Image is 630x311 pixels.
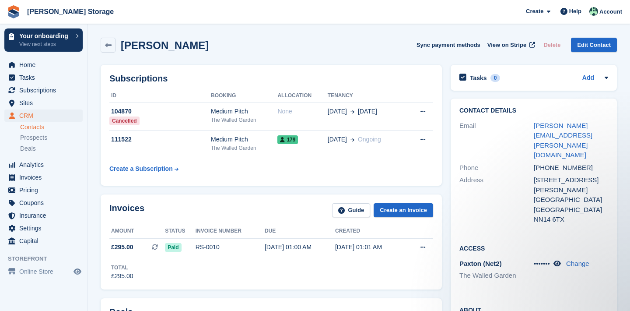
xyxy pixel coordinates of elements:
[19,110,72,122] span: CRM
[4,171,83,184] a: menu
[20,123,83,131] a: Contacts
[196,243,265,252] div: RS-0010
[4,97,83,109] a: menu
[599,7,622,16] span: Account
[487,41,526,49] span: View on Stripe
[459,244,608,252] h2: Access
[328,107,347,116] span: [DATE]
[358,107,377,116] span: [DATE]
[19,265,72,278] span: Online Store
[19,209,72,222] span: Insurance
[4,28,83,52] a: Your onboarding View next steps
[459,163,534,173] div: Phone
[335,224,406,238] th: Created
[165,243,181,252] span: Paid
[534,215,608,225] div: NN14 6TX
[459,107,608,114] h2: Contact Details
[109,107,211,116] div: 104870
[534,175,608,185] div: [STREET_ADDRESS]
[19,40,71,48] p: View next steps
[4,71,83,84] a: menu
[265,224,335,238] th: Due
[109,224,165,238] th: Amount
[20,133,83,142] a: Prospects
[4,197,83,209] a: menu
[534,122,592,159] a: [PERSON_NAME][EMAIL_ADDRESS][PERSON_NAME][DOMAIN_NAME]
[358,136,381,143] span: Ongoing
[211,144,277,152] div: The Walled Garden
[459,271,534,281] li: The Walled Garden
[109,164,173,173] div: Create a Subscription
[526,7,543,16] span: Create
[19,235,72,247] span: Capital
[211,107,277,116] div: Medium Pitch
[335,243,406,252] div: [DATE] 01:01 AM
[534,195,608,205] div: [GEOGRAPHIC_DATA]
[109,74,433,84] h2: Subscriptions
[4,209,83,222] a: menu
[19,159,72,171] span: Analytics
[109,203,144,218] h2: Invoices
[19,84,72,96] span: Subscriptions
[111,243,133,252] span: £295.00
[582,73,594,83] a: Add
[109,117,140,125] div: Cancelled
[211,89,277,103] th: Booking
[111,272,133,281] div: £295.00
[328,89,406,103] th: Tenancy
[566,260,589,267] a: Change
[109,161,178,177] a: Create a Subscription
[4,110,83,122] a: menu
[571,38,617,52] a: Edit Contact
[20,134,47,142] span: Prospects
[589,7,598,16] img: Nicholas Pain
[19,71,72,84] span: Tasks
[121,39,209,51] h2: [PERSON_NAME]
[265,243,335,252] div: [DATE] 01:00 AM
[4,235,83,247] a: menu
[534,185,608,195] div: [PERSON_NAME]
[534,163,608,173] div: [PHONE_NUMBER]
[374,203,433,218] a: Create an Invoice
[277,107,327,116] div: None
[459,175,534,225] div: Address
[4,222,83,234] a: menu
[20,144,83,153] a: Deals
[165,224,195,238] th: Status
[19,184,72,196] span: Pricing
[7,5,20,18] img: stora-icon-8386f47178a22dfd0bd8f6a31ec36ba5ce8667c1dd55bd0f319d3a0aa187defe.svg
[277,89,327,103] th: Allocation
[569,7,581,16] span: Help
[490,74,500,82] div: 0
[211,135,277,144] div: Medium Pitch
[72,266,83,277] a: Preview store
[20,145,36,153] span: Deals
[4,159,83,171] a: menu
[19,59,72,71] span: Home
[470,74,487,82] h2: Tasks
[4,59,83,71] a: menu
[196,224,265,238] th: Invoice number
[4,184,83,196] a: menu
[459,260,502,267] span: Paxton (Net2)
[8,254,87,263] span: Storefront
[19,171,72,184] span: Invoices
[109,135,211,144] div: 111522
[24,4,117,19] a: [PERSON_NAME] Storage
[4,265,83,278] a: menu
[19,33,71,39] p: Your onboarding
[416,38,480,52] button: Sync payment methods
[19,197,72,209] span: Coupons
[328,135,347,144] span: [DATE]
[109,89,211,103] th: ID
[19,97,72,109] span: Sites
[111,264,133,272] div: Total
[534,205,608,215] div: [GEOGRAPHIC_DATA]
[534,260,550,267] span: •••••••
[332,203,371,218] a: Guide
[459,121,534,160] div: Email
[4,84,83,96] a: menu
[211,116,277,124] div: The Walled Garden
[277,135,298,144] span: 179
[484,38,537,52] a: View on Stripe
